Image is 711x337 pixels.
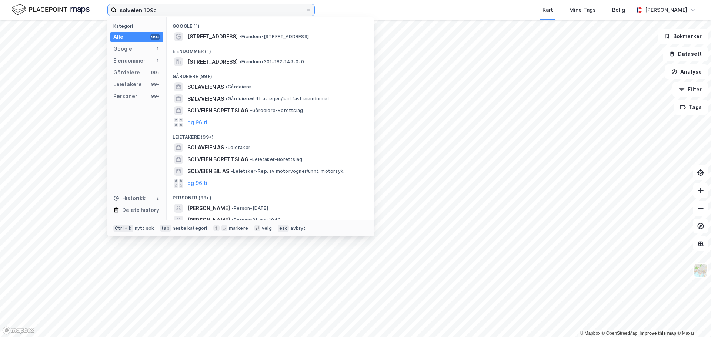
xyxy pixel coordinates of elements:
div: 1 [154,46,160,52]
div: 1 [154,58,160,64]
div: Delete history [122,206,159,215]
span: • [226,84,228,90]
span: Leietaker [226,145,250,151]
span: • [226,96,228,101]
div: Personer (99+) [167,189,374,202]
div: 99+ [150,81,160,87]
span: Leietaker • Borettslag [250,156,302,162]
img: Z [694,263,708,277]
span: SOLAVEIEN AS [187,82,224,91]
div: markere [229,225,248,231]
div: Eiendommer [113,56,146,65]
div: nytt søk [135,225,154,231]
button: og 96 til [187,179,209,188]
span: • [250,108,252,113]
div: [PERSON_NAME] [645,6,687,14]
span: Person • [DATE] [231,205,268,211]
div: Leietakere [113,80,142,89]
div: Alle [113,33,123,41]
iframe: Chat Widget [674,301,711,337]
div: Leietakere (99+) [167,128,374,142]
span: [STREET_ADDRESS] [187,57,238,66]
span: SØLVVEIEN AS [187,94,224,103]
a: OpenStreetMap [602,331,638,336]
img: logo.f888ab2527a4732fd821a326f86c7f29.svg [12,3,90,16]
div: Google [113,44,132,53]
span: [PERSON_NAME] [187,204,230,213]
span: Gårdeiere • Borettslag [250,108,303,114]
div: Bolig [612,6,625,14]
span: • [231,205,234,211]
button: og 96 til [187,118,209,127]
div: velg [262,225,272,231]
div: 99+ [150,34,160,40]
button: Bokmerker [658,29,708,44]
span: SOLAVEIEN AS [187,143,224,152]
a: Improve this map [640,331,676,336]
div: Historikk [113,194,146,203]
span: Person • 21. mai 1943 [231,217,281,223]
span: Gårdeiere • Utl. av egen/leid fast eiendom el. [226,96,330,102]
div: avbryt [290,225,306,231]
button: Filter [672,82,708,97]
div: Eiendommer (1) [167,43,374,56]
span: [STREET_ADDRESS] [187,32,238,41]
div: 2 [154,195,160,201]
span: SOLVEIEN BORETTSLAG [187,106,248,115]
div: Mine Tags [569,6,596,14]
span: Gårdeiere [226,84,251,90]
div: neste kategori [173,225,207,231]
a: Mapbox homepage [2,326,35,335]
div: Kart [543,6,553,14]
span: Eiendom • [STREET_ADDRESS] [239,34,309,40]
a: Mapbox [580,331,600,336]
input: Søk på adresse, matrikkel, gårdeiere, leietakere eller personer [117,4,306,16]
div: esc [278,225,289,232]
div: 99+ [150,93,160,99]
span: SOLVEIEN BIL AS [187,167,229,176]
div: Kontrollprogram for chat [674,301,711,337]
span: Leietaker • Rep. av motorvogner/unnt. motorsyk. [231,168,344,174]
button: Tags [674,100,708,115]
div: Ctrl + k [113,225,133,232]
button: Analyse [665,64,708,79]
button: Datasett [663,47,708,61]
span: Eiendom • 301-182-149-0-0 [239,59,304,65]
div: 99+ [150,70,160,75]
div: Kategori [113,23,163,29]
div: Personer [113,92,137,101]
span: • [226,145,228,150]
span: • [239,59,241,64]
div: tab [160,225,171,232]
span: SOLVEIEN BORETTSLAG [187,155,248,164]
span: • [231,168,233,174]
span: [PERSON_NAME] [187,216,230,225]
span: • [231,217,234,223]
div: Gårdeiere (99+) [167,68,374,81]
div: Google (1) [167,17,374,31]
span: • [250,156,252,162]
div: Gårdeiere [113,68,140,77]
span: • [239,34,241,39]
